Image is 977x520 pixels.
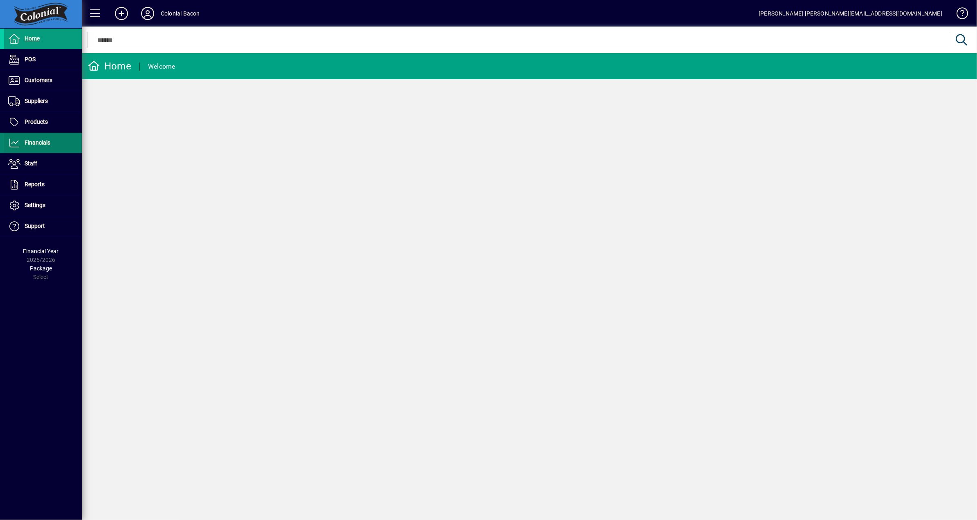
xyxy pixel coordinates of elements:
a: Support [4,216,82,237]
a: Staff [4,154,82,174]
a: POS [4,49,82,70]
span: Financials [25,139,50,146]
span: Customers [25,77,52,83]
span: Settings [25,202,45,208]
div: Home [88,60,131,73]
span: Products [25,118,48,125]
div: Colonial Bacon [161,7,200,20]
a: Customers [4,70,82,91]
div: Welcome [148,60,175,73]
span: Staff [25,160,37,167]
span: Suppliers [25,98,48,104]
span: Financial Year [23,248,59,254]
div: [PERSON_NAME] [PERSON_NAME][EMAIL_ADDRESS][DOMAIN_NAME] [759,7,942,20]
button: Profile [135,6,161,21]
a: Suppliers [4,91,82,112]
span: POS [25,56,36,62]
span: Package [30,265,52,272]
a: Financials [4,133,82,153]
span: Reports [25,181,45,187]
a: Products [4,112,82,132]
a: Knowledge Base [950,2,967,28]
a: Settings [4,195,82,216]
button: Add [108,6,135,21]
span: Home [25,35,40,42]
a: Reports [4,174,82,195]
span: Support [25,223,45,229]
